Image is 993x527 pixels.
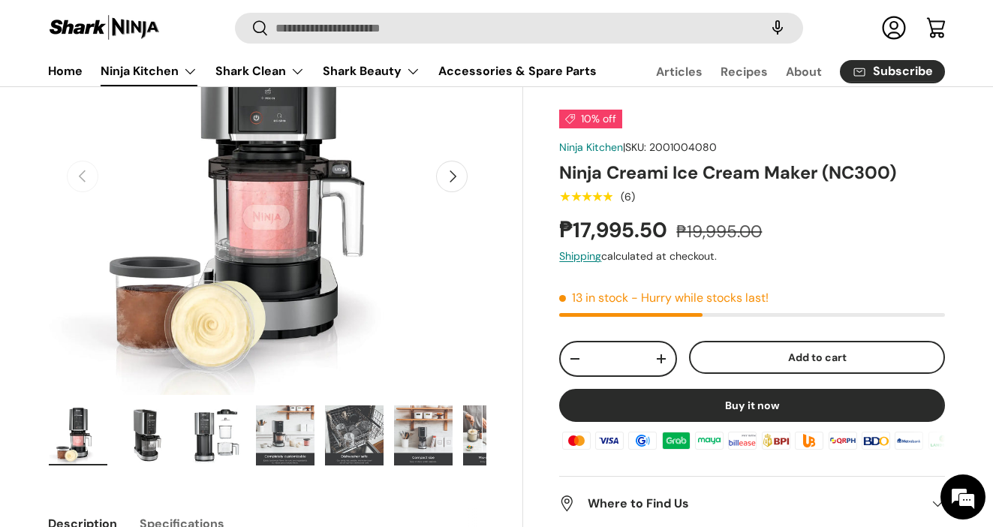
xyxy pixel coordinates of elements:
[840,60,945,83] a: Subscribe
[892,429,925,452] img: metrobank
[625,140,646,154] span: SKU:
[438,56,597,86] a: Accessories & Spare Parts
[925,429,958,452] img: landbank
[559,216,671,244] strong: ₱17,995.50
[92,56,206,86] summary: Ninja Kitchen
[559,191,612,204] div: 5.0 out of 5.0 stars
[726,429,759,452] img: billease
[786,57,822,86] a: About
[48,56,83,86] a: Home
[314,56,429,86] summary: Shark Beauty
[626,429,659,452] img: gcash
[623,140,717,154] span: |
[559,140,623,154] a: Ninja Kitchen
[48,14,161,43] img: Shark Ninja Philippines
[256,405,314,465] img: ninja-creami-ice-cream-maker-with-sample-content-completely-customizable-infographic-sharkninja-p...
[325,405,384,465] img: ninja-creami-ice-cream-maker-with-sample-content-dishwasher-safe-infographic-sharkninja-philippines
[621,191,635,203] div: (6)
[559,495,921,513] h2: Where to Find Us
[721,57,768,86] a: Recipes
[206,56,314,86] summary: Shark Clean
[559,250,601,263] a: Shipping
[676,221,762,242] s: ₱19,995.00
[659,429,692,452] img: grabpay
[49,405,107,465] img: ninja-creami-ice-cream-maker-with-sample-content-and-all-lids-full-view-sharkninja-philippines
[873,66,933,78] span: Subscribe
[87,164,207,316] span: We're online!
[656,57,703,86] a: Articles
[760,429,793,452] img: bpi
[826,429,859,452] img: qrph
[463,405,522,465] img: ninja-creami-ice-cream-maker-with-sample-content-mix-in-perfection-infographic-sharkninja-philipp...
[620,56,945,86] nav: Secondary
[559,389,945,422] button: Buy it now
[593,429,626,452] img: visa
[649,140,717,154] span: 2001004080
[689,341,945,375] button: Add to cart
[246,8,282,44] div: Minimize live chat window
[793,429,826,452] img: ubp
[187,405,245,465] img: ninja-creami-ice-cream-maker-without-sample-content-parts-front-view-sharkninja-philippines
[693,429,726,452] img: maya
[559,249,945,265] div: calculated at checkout.
[118,405,176,465] img: ninja-creami-ice-cream-maker-without-sample-content-right-side-view-sharkninja-philippines
[559,161,945,185] h1: Ninja Creami Ice Cream Maker (NC300)
[8,360,286,413] textarea: Type your message and hit 'Enter'
[754,12,802,45] speech-search-button: Search by voice
[48,56,597,86] nav: Primary
[631,290,769,306] p: - Hurry while stocks last!
[394,405,453,465] img: ninja-creami-ice-cream-maker-with-sample-content-compact-size-infographic-sharkninja-philippines
[859,429,892,452] img: bdo
[559,429,592,452] img: master
[559,290,628,306] span: 13 in stock
[559,110,622,128] span: 10% off
[78,84,252,104] div: Chat with us now
[559,190,612,205] span: ★★★★★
